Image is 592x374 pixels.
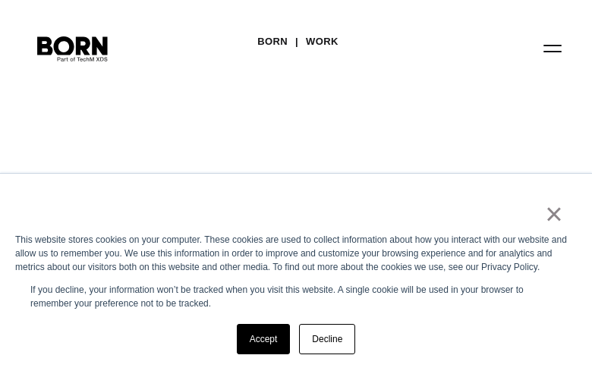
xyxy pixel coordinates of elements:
[299,324,355,354] a: Decline
[545,195,563,233] a: ×
[30,283,562,310] p: If you decline, your information won’t be tracked when you visit this website. A single cookie wi...
[257,30,288,53] a: BORN
[237,324,291,354] a: Accept
[30,167,562,229] div: Case Studies
[534,32,571,64] button: Open
[15,233,577,274] div: This website stores cookies on your computer. These cookies are used to collect information about...
[306,30,339,53] a: Work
